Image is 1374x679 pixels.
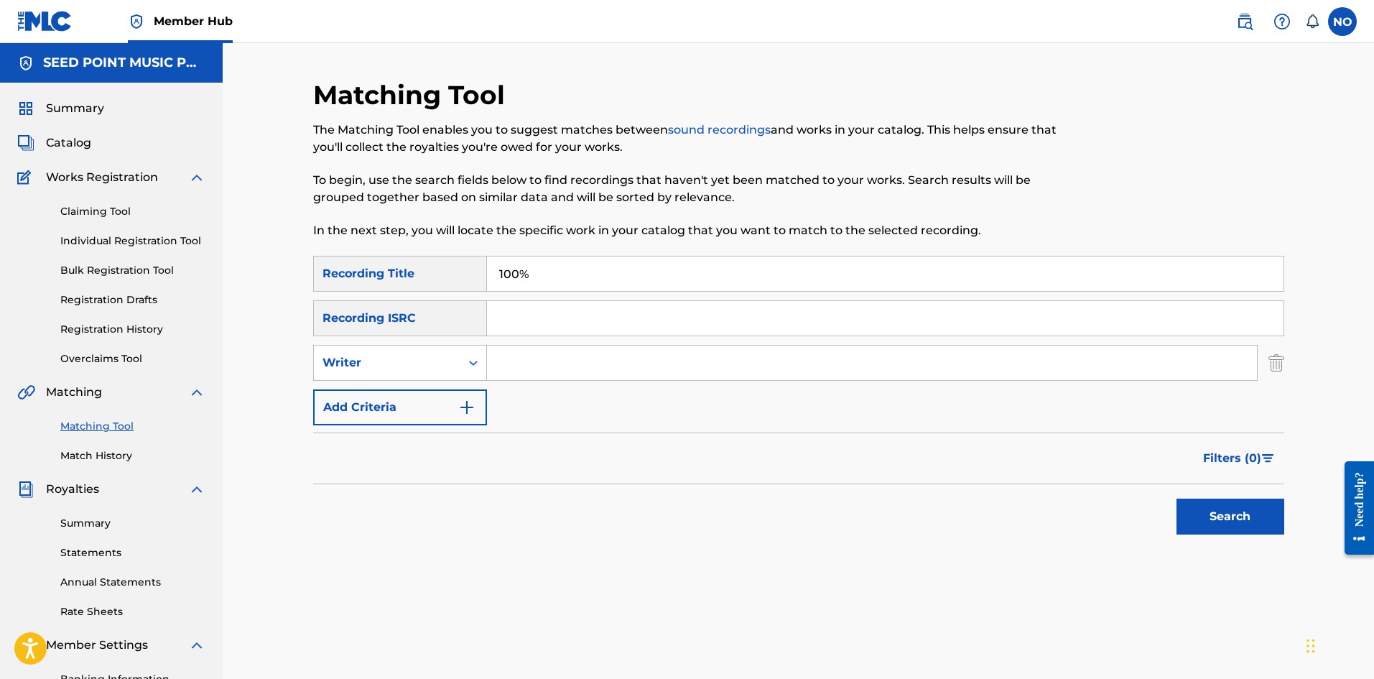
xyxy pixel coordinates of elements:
img: help [1273,13,1291,30]
img: Delete Criterion [1268,345,1284,381]
p: To begin, use the search fields below to find recordings that haven't yet been matched to your wo... [313,172,1061,206]
a: Registration Drafts [60,292,205,308]
div: Writer [322,354,452,371]
img: Matching [17,384,35,401]
img: Accounts [17,55,34,72]
div: User Menu [1328,7,1357,36]
img: search [1236,13,1253,30]
h2: Matching Tool [313,79,512,111]
a: Match History [60,448,205,463]
a: Claiming Tool [60,204,205,219]
a: Matching Tool [60,419,205,434]
a: Overclaims Tool [60,351,205,366]
a: Public Search [1230,7,1259,36]
a: sound recordings [668,123,771,137]
img: Member Settings [17,637,34,654]
span: Catalog [46,134,91,152]
span: Member Settings [46,637,148,654]
a: Registration History [60,322,205,337]
img: expand [188,481,205,498]
a: Summary [60,516,205,531]
span: Matching [46,384,102,401]
img: expand [188,637,205,654]
img: Royalties [17,481,34,498]
form: Search Form [313,256,1284,542]
img: 9d2ae6d4665cec9f34b9.svg [458,399,475,416]
img: filter [1262,454,1274,463]
iframe: Resource Center [1334,451,1374,566]
iframe: Chat Widget [1302,610,1374,679]
img: Catalog [17,134,34,152]
a: Statements [60,545,205,560]
img: expand [188,169,205,186]
span: Works Registration [46,169,158,186]
img: expand [188,384,205,401]
div: Notifications [1305,14,1319,29]
a: CatalogCatalog [17,134,91,152]
a: Bulk Registration Tool [60,263,205,278]
h5: SEED POINT MUSIC PUBLISHING LTD [43,55,205,71]
a: Individual Registration Tool [60,234,205,249]
button: Add Criteria [313,389,487,425]
img: MLC Logo [17,11,73,32]
a: Rate Sheets [60,604,205,619]
div: Widget συνομιλίας [1302,610,1374,679]
div: Help [1268,7,1296,36]
img: Top Rightsholder [128,13,145,30]
a: SummarySummary [17,100,104,117]
button: Search [1176,499,1284,535]
p: In the next step, you will locate the specific work in your catalog that you want to match to the... [313,222,1061,239]
img: Works Registration [17,169,36,186]
span: Summary [46,100,104,117]
span: Filters ( 0 ) [1203,450,1261,467]
div: Μεταφορά [1306,624,1315,668]
img: Summary [17,100,34,117]
button: Filters (0) [1194,440,1284,476]
p: The Matching Tool enables you to suggest matches between and works in your catalog. This helps en... [313,121,1061,156]
span: Member Hub [154,13,233,29]
a: Annual Statements [60,575,205,590]
span: Royalties [46,481,99,498]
